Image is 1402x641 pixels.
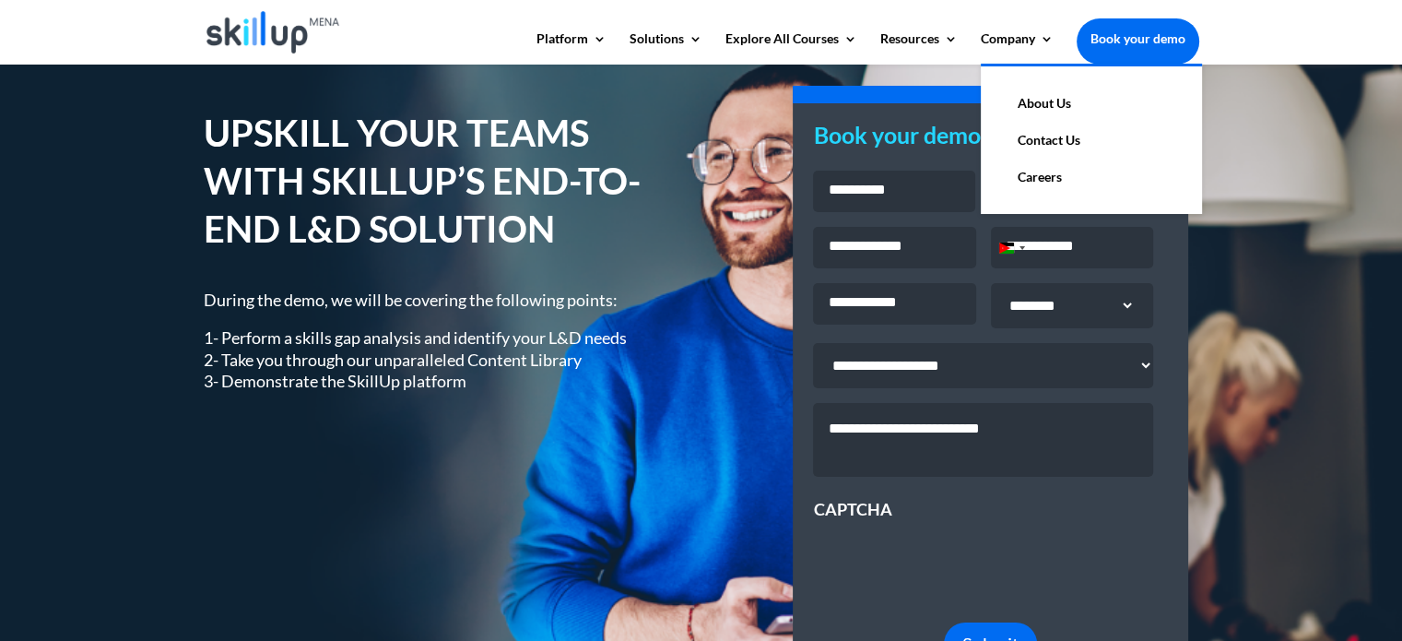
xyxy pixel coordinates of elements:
[999,122,1184,159] a: Contact Us
[206,11,340,53] img: Skillup Mena
[630,32,702,64] a: Solutions
[204,109,674,262] h1: UPSKILL YOUR TEAMS WITH SKILLUP’S END-TO-END L&D SOLUTION
[1077,18,1199,59] a: Book your demo
[880,32,958,64] a: Resources
[536,32,607,64] a: Platform
[204,327,674,392] p: 1- Perform a skills gap analysis and identify your L&D needs 2- Take you through our unparalleled...
[999,85,1184,122] a: About Us
[204,290,674,393] div: During the demo, we will be covering the following points:
[813,499,891,520] label: CAPTCHA
[1095,442,1402,641] iframe: Chat Widget
[981,32,1054,64] a: Company
[992,228,1031,267] button: Selected country
[999,159,1184,196] a: Careers
[813,521,1093,593] iframe: reCAPTCHA
[813,124,1168,156] h3: Book your demo now
[725,32,857,64] a: Explore All Courses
